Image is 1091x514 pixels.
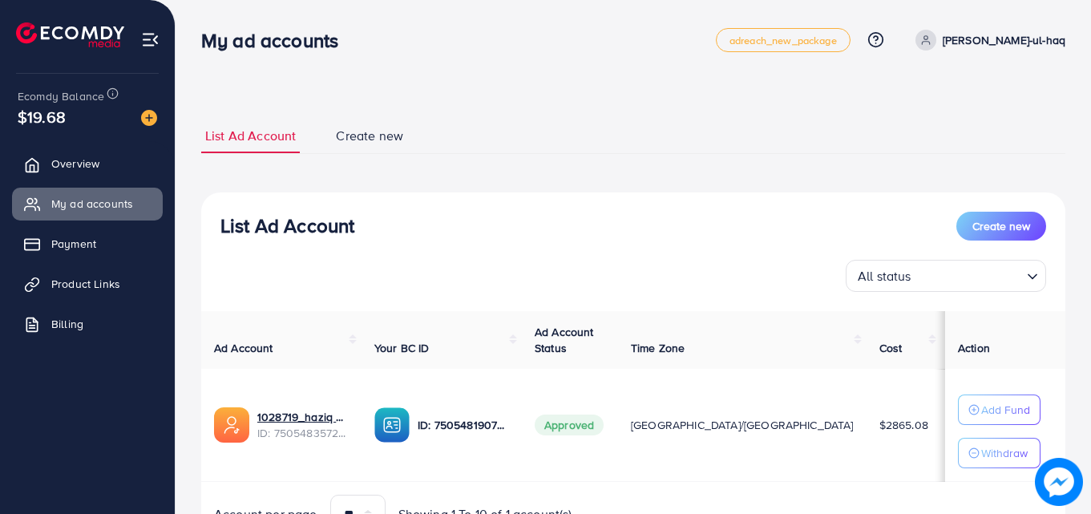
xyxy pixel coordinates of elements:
[374,340,430,356] span: Your BC ID
[535,324,594,356] span: Ad Account Status
[16,22,124,47] img: logo
[535,415,604,435] span: Approved
[205,127,296,145] span: List Ad Account
[958,340,990,356] span: Action
[916,261,1020,288] input: Search for option
[879,340,903,356] span: Cost
[981,400,1030,419] p: Add Fund
[909,30,1065,51] a: [PERSON_NAME]-ul-haq
[214,407,249,443] img: ic-ads-acc.e4c84228.svg
[18,88,104,104] span: Ecomdy Balance
[51,276,120,292] span: Product Links
[855,265,915,288] span: All status
[257,425,349,441] span: ID: 7505483572002734087
[12,268,163,300] a: Product Links
[141,30,160,49] img: menu
[418,415,509,435] p: ID: 7505481907963052039
[220,214,354,237] h3: List Ad Account
[943,30,1065,50] p: [PERSON_NAME]-ul-haq
[958,395,1040,425] button: Add Fund
[956,212,1046,241] button: Create new
[729,35,837,46] span: adreach_new_package
[257,409,349,442] div: <span class='underline'>1028719_haziq clothing_1747506744855</span></br>7505483572002734087
[12,228,163,260] a: Payment
[12,148,163,180] a: Overview
[12,308,163,340] a: Billing
[981,443,1028,463] p: Withdraw
[51,156,99,172] span: Overview
[846,260,1046,292] div: Search for option
[374,407,410,443] img: ic-ba-acc.ded83a64.svg
[631,417,854,433] span: [GEOGRAPHIC_DATA]/[GEOGRAPHIC_DATA]
[257,409,349,425] a: 1028719_haziq clothing_1747506744855
[201,29,351,52] h3: My ad accounts
[51,196,133,212] span: My ad accounts
[12,188,163,220] a: My ad accounts
[51,236,96,252] span: Payment
[214,340,273,356] span: Ad Account
[336,127,403,145] span: Create new
[631,340,685,356] span: Time Zone
[1035,458,1083,506] img: image
[958,438,1040,468] button: Withdraw
[879,417,928,433] span: $2865.08
[141,110,157,126] img: image
[972,218,1030,234] span: Create new
[18,105,66,128] span: $19.68
[51,316,83,332] span: Billing
[716,28,851,52] a: adreach_new_package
